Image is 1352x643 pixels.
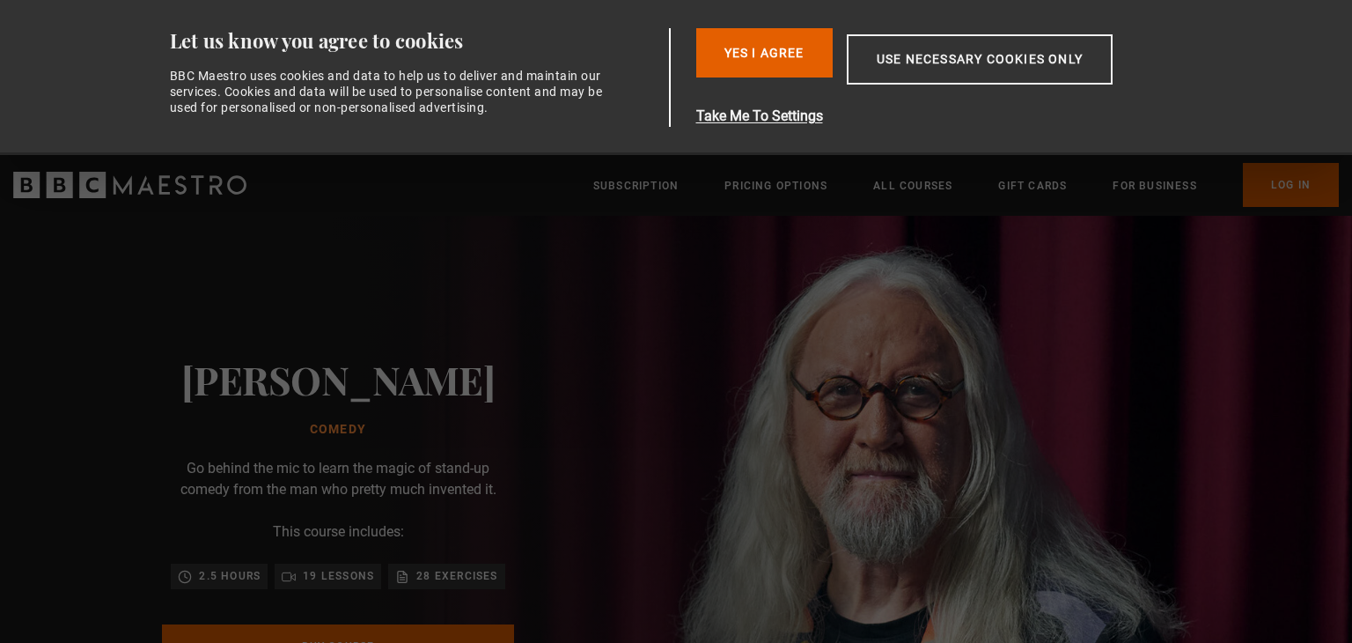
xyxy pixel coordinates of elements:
h2: [PERSON_NAME] [181,357,496,402]
a: For business [1113,177,1196,195]
h1: Comedy [181,423,496,437]
svg: BBC Maestro [13,172,246,198]
p: 28 exercises [416,567,497,585]
a: All Courses [873,177,952,195]
p: Go behind the mic to learn the magic of stand-up comedy from the man who pretty much invented it. [162,458,514,500]
a: Log In [1243,163,1339,207]
button: Take Me To Settings [696,106,1196,127]
a: Gift Cards [998,177,1067,195]
button: Yes I Agree [696,28,833,78]
a: Pricing Options [724,177,827,195]
div: BBC Maestro uses cookies and data to help us to deliver and maintain our services. Cookies and da... [170,68,614,116]
button: Use necessary cookies only [847,34,1113,85]
p: 2.5 hours [199,567,261,585]
a: Subscription [593,177,679,195]
p: 19 lessons [303,567,374,585]
p: This course includes: [273,521,404,543]
nav: Primary [593,163,1339,207]
div: Let us know you agree to cookies [170,28,663,54]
